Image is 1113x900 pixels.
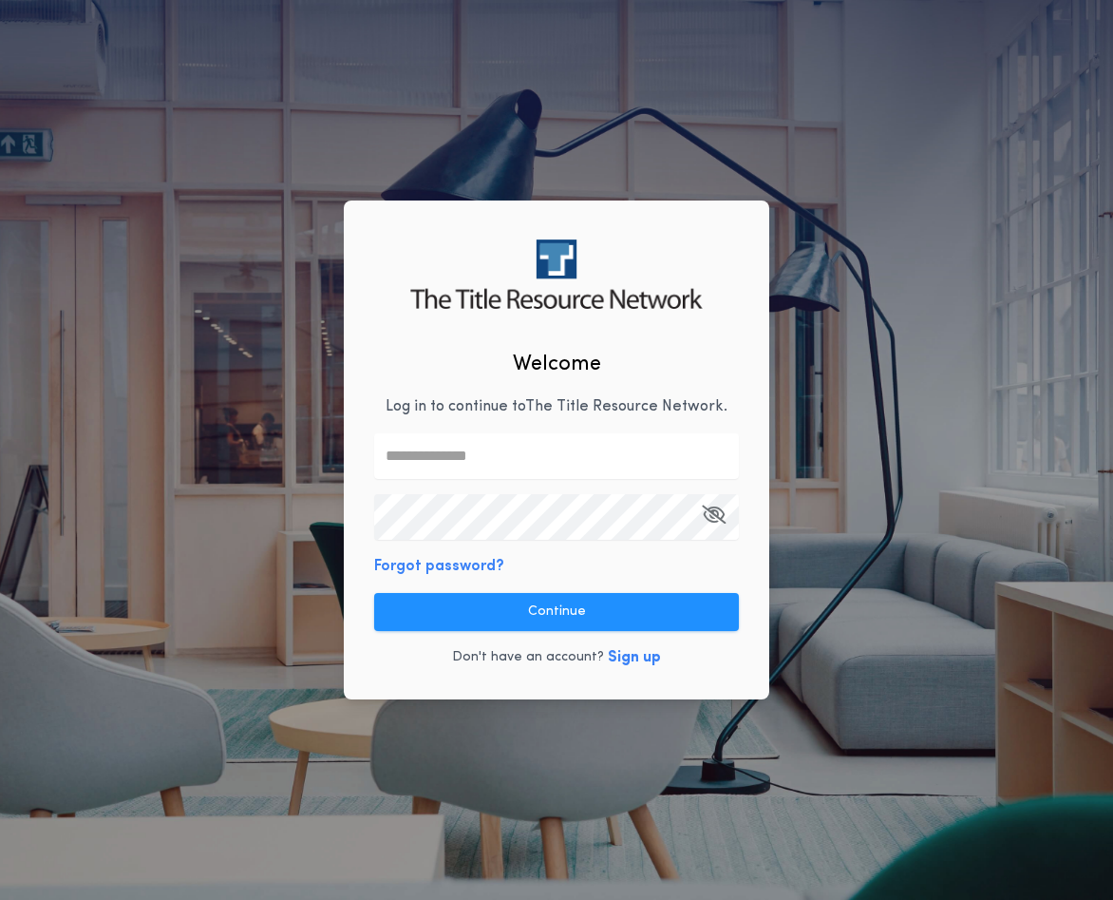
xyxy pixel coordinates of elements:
p: Log in to continue to The Title Resource Network . [386,395,727,418]
button: Continue [374,593,739,631]
p: Don't have an account? [452,648,604,667]
img: logo [410,239,702,309]
h2: Welcome [513,349,601,380]
button: Sign up [608,646,661,669]
button: Forgot password? [374,555,504,578]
